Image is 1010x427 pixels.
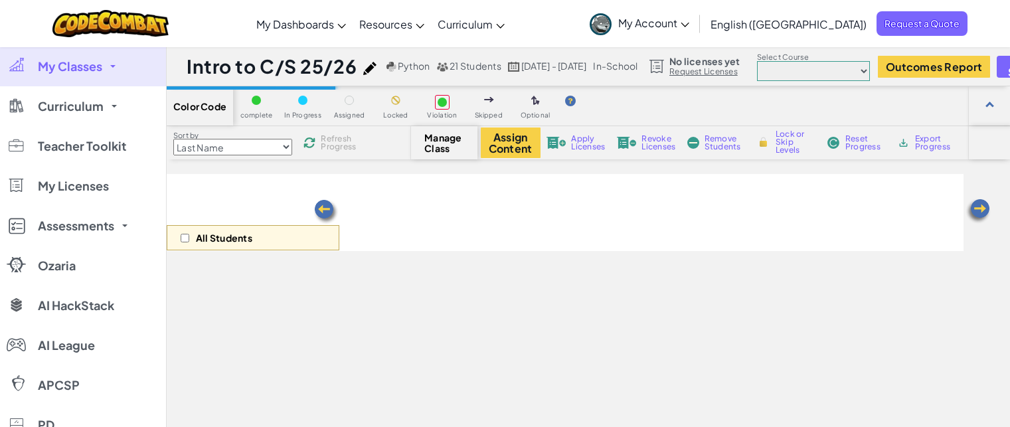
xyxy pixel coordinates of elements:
a: Request a Quote [877,11,968,36]
label: Select Course [757,52,870,62]
h1: Intro to C/S 25/26 [187,54,357,79]
div: in-school [593,60,637,72]
a: Request Licenses [669,66,740,77]
span: AI League [38,339,95,351]
span: Assessments [38,220,114,232]
img: iconPencil.svg [363,62,377,75]
span: AI HackStack [38,299,114,311]
a: My Account [583,3,696,44]
img: CodeCombat logo [52,10,169,37]
span: Violation [427,112,457,119]
img: IconLicenseApply.svg [547,137,566,149]
span: Ozaria [38,260,76,272]
span: Color Code [173,101,226,112]
span: Locked [383,112,408,119]
span: Teacher Toolkit [38,140,126,152]
label: Sort by [173,130,292,141]
span: Lock or Skip Levels [776,130,815,154]
img: IconRemoveStudents.svg [687,137,699,149]
span: No licenses yet [669,56,740,66]
img: MultipleUsers.png [436,62,448,72]
img: IconReset.svg [827,137,840,149]
img: IconLicenseRevoke.svg [617,137,637,149]
a: Resources [353,6,431,42]
span: Apply Licenses [571,135,605,151]
span: complete [240,112,273,119]
img: avatar [590,13,612,35]
img: Arrow_Left.png [313,199,339,225]
button: Assign Content [481,128,541,158]
span: Curriculum [38,100,104,112]
span: My Classes [38,60,102,72]
p: All Students [196,232,252,243]
span: My Dashboards [256,17,334,31]
img: IconOptionalLevel.svg [531,96,540,106]
span: Curriculum [438,17,493,31]
span: Manage Class [424,132,463,153]
span: My Account [618,16,689,30]
span: [DATE] - [DATE] [521,60,586,72]
a: Curriculum [431,6,511,42]
span: My Licenses [38,180,109,192]
span: Resources [359,17,412,31]
span: 21 Students [450,60,501,72]
a: English ([GEOGRAPHIC_DATA]) [704,6,873,42]
img: Arrow_Left.png [965,198,991,224]
img: IconArchive.svg [897,137,910,149]
button: Outcomes Report [878,56,990,78]
img: IconReload.svg [302,135,317,149]
a: My Dashboards [250,6,353,42]
img: calendar.svg [508,62,520,72]
span: Skipped [475,112,503,119]
span: Reset Progress [845,135,885,151]
img: IconLock.svg [756,136,770,148]
span: Export Progress [915,135,956,151]
span: Remove Students [705,135,744,151]
span: In Progress [284,112,321,119]
span: Refresh Progress [321,135,362,151]
span: Assigned [334,112,365,119]
span: Python [398,60,430,72]
span: Optional [521,112,550,119]
img: IconSkippedLevel.svg [484,97,494,102]
img: python.png [386,62,396,72]
span: Revoke Licenses [641,135,675,151]
span: English ([GEOGRAPHIC_DATA]) [711,17,867,31]
img: IconHint.svg [565,96,576,106]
